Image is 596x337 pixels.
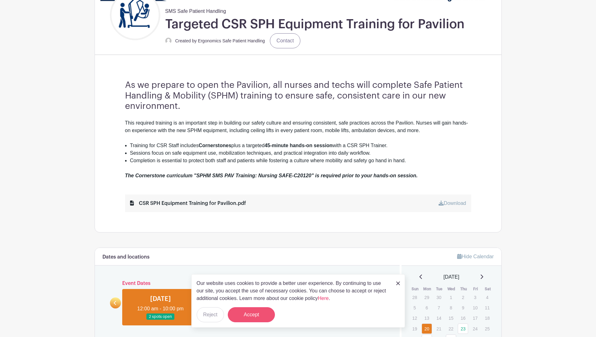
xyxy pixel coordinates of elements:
[125,173,418,178] em: The Cornerstone curriculum "SPHM SMS PAV Training: Nursing SAFE-C20120" is required prior to your...
[396,281,400,285] img: close_button-5f87c8562297e5c2d7936805f587ecaba9071eb48480494691a3f1689db116b3.svg
[439,201,466,206] a: Download
[458,313,468,323] p: 16
[421,286,434,292] th: Mon
[409,324,420,334] p: 19
[470,292,480,302] p: 3
[422,292,432,302] p: 29
[409,286,421,292] th: Sun
[422,313,432,323] p: 13
[434,292,444,302] p: 30
[482,292,492,302] p: 4
[265,143,332,148] strong: 45-minute hands-on session
[422,303,432,313] p: 6
[470,303,480,313] p: 10
[199,143,231,148] strong: Cornerstones
[470,324,480,334] p: 24
[165,38,172,44] img: default-ce2991bfa6775e67f084385cd625a349d9dcbb7a52a09fb2fda1e96e2d18dcdb.png
[457,254,494,259] a: Hide Calendar
[458,303,468,313] p: 9
[482,286,494,292] th: Sat
[102,254,150,260] h6: Dates and locations
[446,313,456,323] p: 15
[434,313,444,323] p: 14
[422,324,432,334] a: 20
[409,292,420,302] p: 28
[458,292,468,302] p: 2
[130,200,246,207] div: CSR SPH Equipment Training for Pavilion.pdf
[457,286,470,292] th: Thu
[175,38,265,43] small: Created by Ergonomics Safe Patient Handling
[197,307,224,322] button: Reject
[228,307,275,322] button: Accept
[165,16,464,32] h1: Targeted CSR SPH Equipment Training for Pavilion
[446,286,458,292] th: Wed
[270,33,300,48] a: Contact
[482,324,492,334] p: 25
[318,296,329,301] a: Here
[458,324,468,334] a: 23
[434,324,444,334] p: 21
[125,80,471,112] h3: As we prepare to open the Pavilion, all nurses and techs will complete Safe Patient Handling & Mo...
[446,303,456,313] p: 8
[130,142,471,149] li: Training for CSR Staff includes plus a targeted with a CSR SPH Trainer.
[444,273,459,281] span: [DATE]
[130,157,471,164] li: Completion is essential to protect both staff and patients while fostering a culture where mobili...
[165,5,226,15] span: SMS Safe Patient Handling
[409,303,420,313] p: 5
[409,313,420,323] p: 12
[482,313,492,323] p: 18
[470,313,480,323] p: 17
[433,286,446,292] th: Tue
[482,303,492,313] p: 11
[130,149,471,157] li: Sessions focus on safe equipment use, mobilization techniques, and practical integration into dai...
[121,281,374,286] h6: Event Dates
[446,324,456,334] p: 22
[197,280,390,302] p: Our website uses cookies to provide a better user experience. By continuing to use our site, you ...
[125,119,471,142] div: This required training is an important step in building our safety culture and ensuring consisten...
[470,286,482,292] th: Fri
[434,303,444,313] p: 7
[446,292,456,302] p: 1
